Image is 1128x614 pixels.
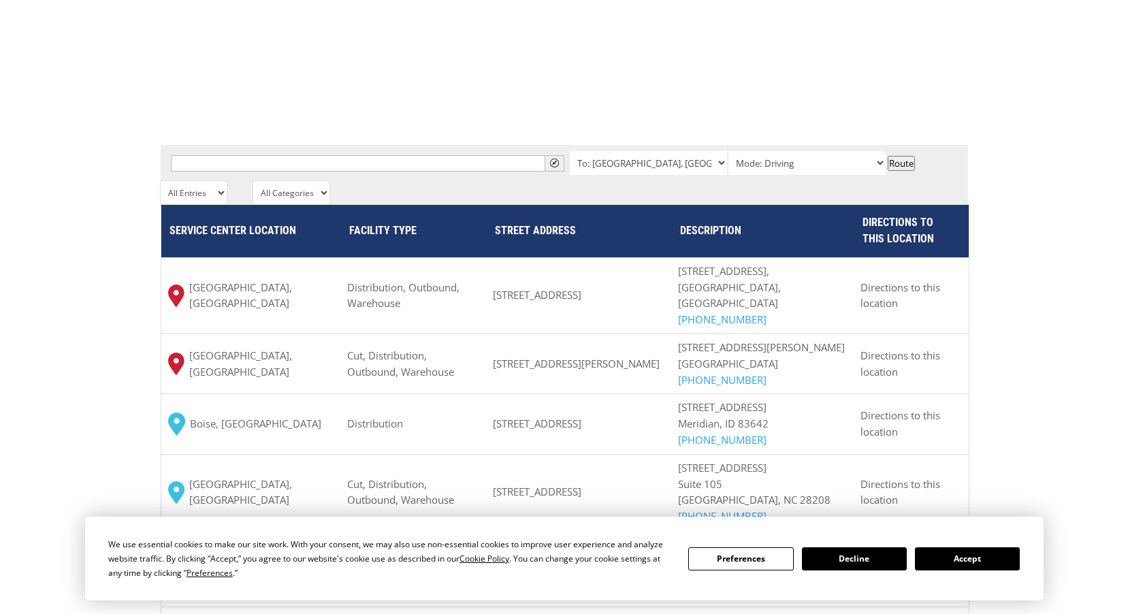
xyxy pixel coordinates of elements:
[168,353,185,375] img: xgs-icon-map-pin-red.svg
[888,156,915,171] button: Route
[678,509,767,523] a: [PHONE_NUMBER]
[168,413,185,436] img: XGS_Icon_Map_Pin_Aqua.png
[189,476,334,509] span: [GEOGRAPHIC_DATA], [GEOGRAPHIC_DATA]
[678,461,767,474] span: [STREET_ADDRESS]
[550,159,559,167] span: 
[678,312,767,326] a: [PHONE_NUMBER]
[860,280,940,310] span: Directions to this location
[678,460,847,525] p: Suite 105
[168,481,185,504] img: XGS_Icon_Map_Pin_Aqua.png
[545,155,564,172] button: 
[680,224,741,237] span: Description
[495,224,576,237] span: Street Address
[349,224,417,237] span: Facility Type
[678,340,847,356] div: [STREET_ADDRESS][PERSON_NAME]
[168,285,185,307] img: xgs-icon-map-pin-red.svg
[860,349,940,378] span: Directions to this location
[170,224,296,237] span: Service center location
[460,553,509,564] span: Cookie Policy
[347,417,403,430] span: Distribution
[915,547,1020,570] button: Accept
[493,288,581,302] span: [STREET_ADDRESS]
[189,348,334,381] span: [GEOGRAPHIC_DATA], [GEOGRAPHIC_DATA]
[493,417,581,430] span: [STREET_ADDRESS]
[860,408,940,438] span: Directions to this location
[678,493,831,506] span: [GEOGRAPHIC_DATA], NC 28208
[347,477,454,507] span: Cut, Distribution, Outbound, Warehouse
[493,485,581,498] span: [STREET_ADDRESS]
[802,547,907,570] button: Decline
[860,477,940,507] span: Directions to this location
[678,433,767,447] a: [PHONE_NUMBER]
[347,280,460,310] span: Distribution, Outbound, Warehouse
[189,280,334,312] span: [GEOGRAPHIC_DATA], [GEOGRAPHIC_DATA]
[187,567,233,579] span: Preferences
[678,356,847,389] div: [GEOGRAPHIC_DATA]
[678,417,769,430] span: Meridian, ID 83642
[688,547,793,570] button: Preferences
[108,537,672,580] div: We use essential cookies to make our site work. With your consent, we may also use non-essential ...
[863,216,934,245] span: Directions to this location
[190,416,321,432] span: Boise, [GEOGRAPHIC_DATA]
[85,517,1044,600] div: Cookie Consent Prompt
[678,263,847,328] p: [STREET_ADDRESS], [GEOGRAPHIC_DATA], [GEOGRAPHIC_DATA]
[347,349,454,378] span: Cut, Distribution, Outbound, Warehouse
[678,373,767,387] a: [PHONE_NUMBER]
[678,400,767,414] span: [STREET_ADDRESS]
[493,357,660,370] span: [STREET_ADDRESS][PERSON_NAME]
